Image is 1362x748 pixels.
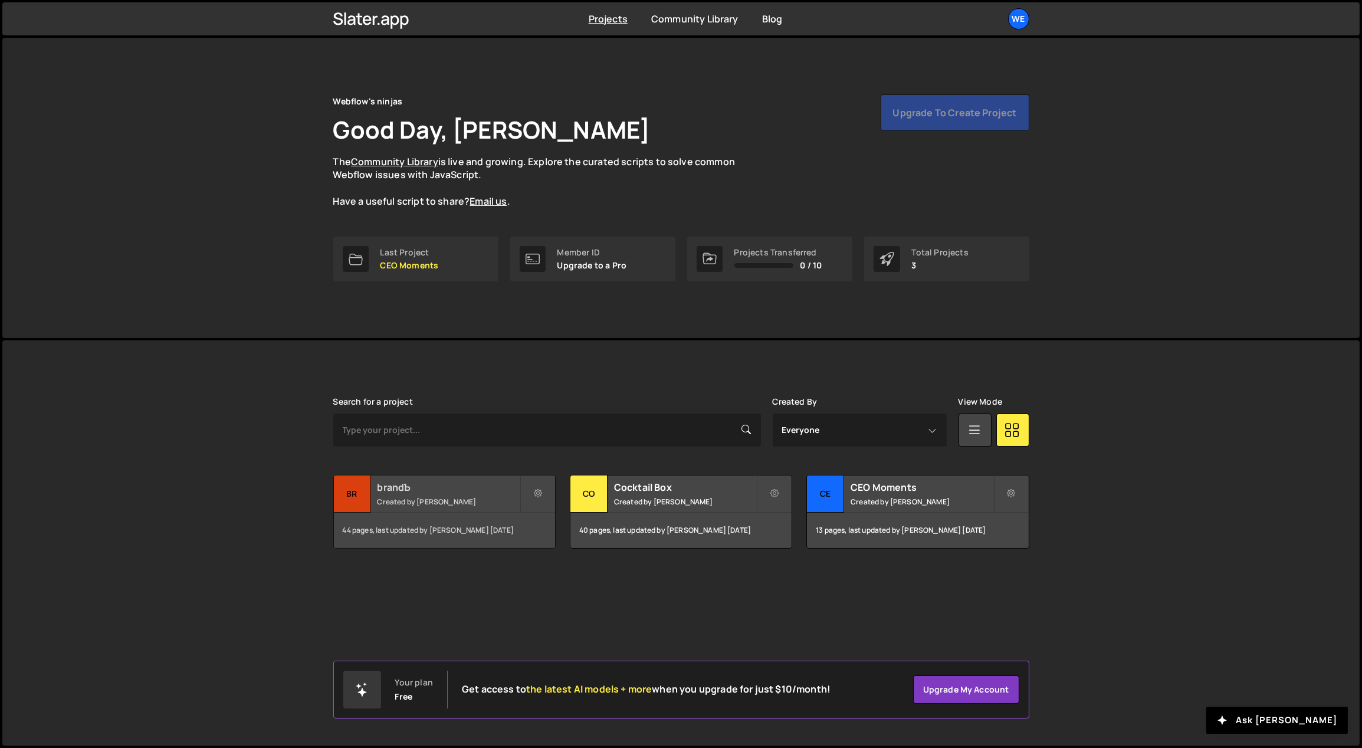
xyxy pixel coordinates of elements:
[380,261,439,270] p: CEO Moments
[651,12,739,25] a: Community Library
[734,248,822,257] div: Projects Transferred
[333,94,403,109] div: Webflow's ninjas
[570,475,792,549] a: Co Cocktail Box Created by [PERSON_NAME] 40 pages, last updated by [PERSON_NAME] [DATE]
[762,12,783,25] a: Blog
[570,475,608,513] div: Co
[557,261,627,270] p: Upgrade to a Pro
[470,195,507,208] a: Email us
[913,675,1019,704] a: Upgrade my account
[851,481,993,494] h2: CEO Moments
[614,481,756,494] h2: Cocktail Box
[334,513,555,548] div: 44 pages, last updated by [PERSON_NAME] [DATE]
[589,12,628,25] a: Projects
[462,684,831,695] h2: Get access to when you upgrade for just $10/month!
[570,513,792,548] div: 40 pages, last updated by [PERSON_NAME] [DATE]
[333,113,651,146] h1: Good Day, [PERSON_NAME]
[334,475,371,513] div: br
[378,481,520,494] h2: brandЪ
[851,497,993,507] small: Created by [PERSON_NAME]
[800,261,822,270] span: 0 / 10
[773,397,818,406] label: Created By
[807,513,1028,548] div: 13 pages, last updated by [PERSON_NAME] [DATE]
[333,237,498,281] a: Last Project CEO Moments
[333,155,758,208] p: The is live and growing. Explore the curated scripts to solve common Webflow issues with JavaScri...
[351,155,438,168] a: Community Library
[395,678,433,687] div: Your plan
[557,248,627,257] div: Member ID
[378,497,520,507] small: Created by [PERSON_NAME]
[333,397,413,406] label: Search for a project
[333,414,761,447] input: Type your project...
[1008,8,1029,29] a: We
[806,475,1029,549] a: CE CEO Moments Created by [PERSON_NAME] 13 pages, last updated by [PERSON_NAME] [DATE]
[912,248,969,257] div: Total Projects
[1206,707,1348,734] button: Ask [PERSON_NAME]
[912,261,969,270] p: 3
[614,497,756,507] small: Created by [PERSON_NAME]
[526,683,652,695] span: the latest AI models + more
[807,475,844,513] div: CE
[380,248,439,257] div: Last Project
[395,692,413,701] div: Free
[959,397,1002,406] label: View Mode
[333,475,556,549] a: br brandЪ Created by [PERSON_NAME] 44 pages, last updated by [PERSON_NAME] [DATE]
